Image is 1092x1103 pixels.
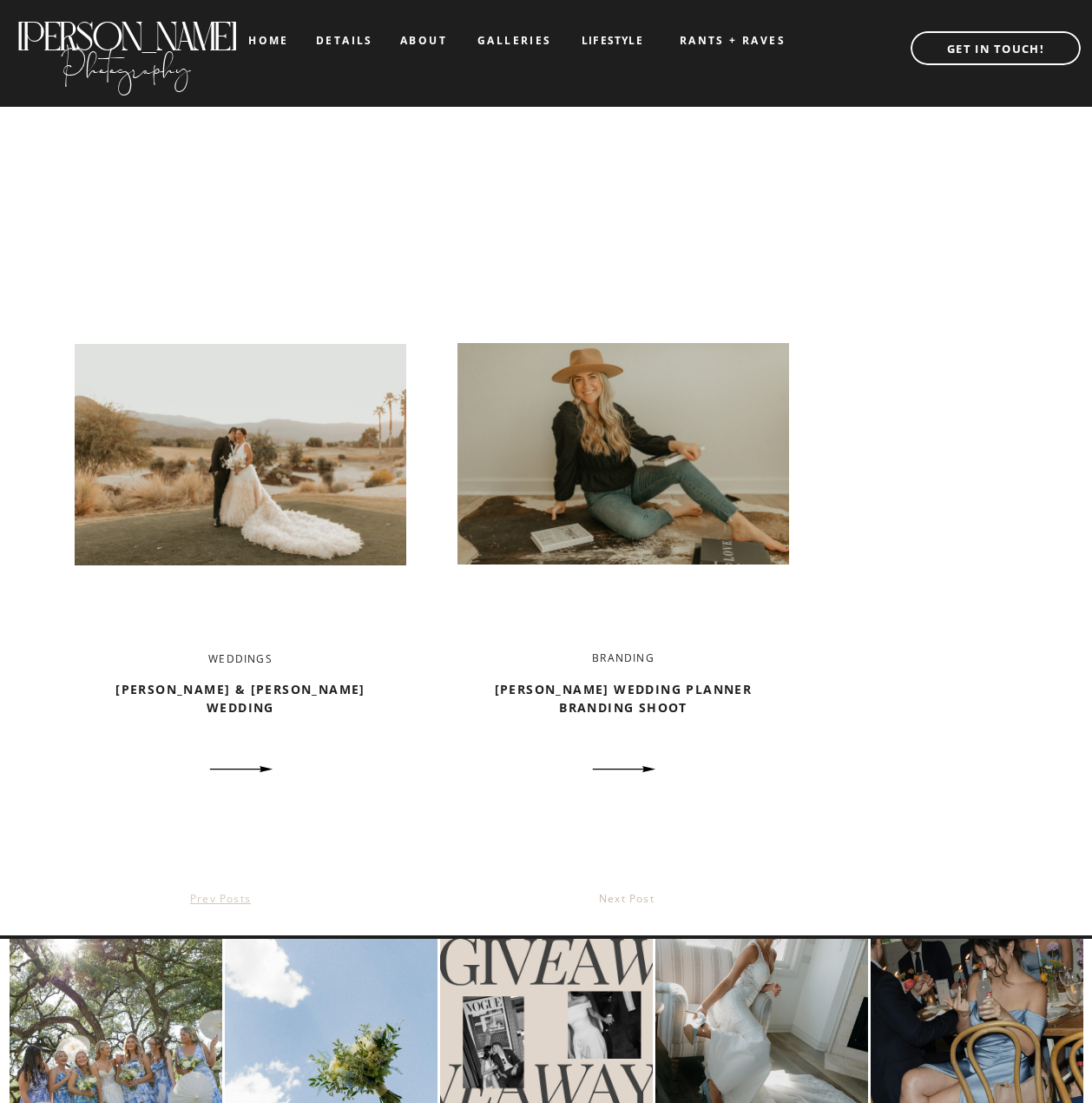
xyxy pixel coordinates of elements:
a: [PERSON_NAME] Wedding Planner Branding Shoot [495,681,753,716]
a: Weddings [208,651,273,666]
a: galleries [477,35,549,47]
a: about [400,35,446,47]
a: [PERSON_NAME] [15,14,238,43]
a: LIFESTYLE [569,35,656,47]
a: Erin & Victor Wedding [201,755,280,784]
a: Katie Foster Wedding Planner Branding Shoot [584,755,662,784]
a: details [316,35,373,45]
a: Katie Foster Wedding Planner Branding Shoot [457,279,789,629]
a: Photography [15,34,238,91]
a: [PERSON_NAME] & [PERSON_NAME] Wedding [115,681,365,716]
a: next Post [599,891,655,906]
a: RANTS + RAVES [663,35,802,47]
a: Branding [592,651,655,665]
a: home [248,35,289,46]
b: GET IN TOUCH! [947,41,1044,56]
a: Erin & Victor Wedding [75,280,406,630]
a: prev posts [190,891,251,906]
